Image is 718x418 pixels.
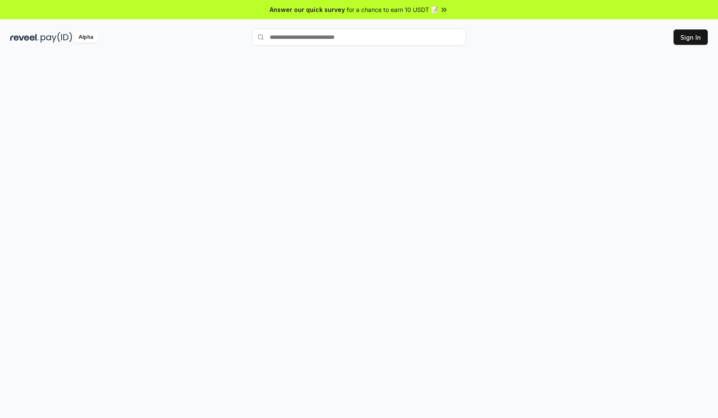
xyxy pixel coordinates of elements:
[674,29,708,45] button: Sign In
[10,32,39,43] img: reveel_dark
[347,5,438,14] span: for a chance to earn 10 USDT 📝
[41,32,72,43] img: pay_id
[270,5,345,14] span: Answer our quick survey
[74,32,98,43] div: Alpha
